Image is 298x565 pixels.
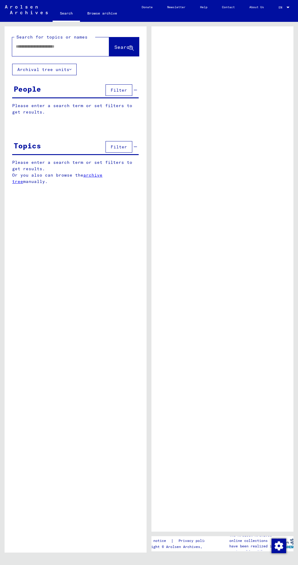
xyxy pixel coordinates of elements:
[111,87,127,93] span: Filter
[12,64,77,75] button: Archival tree units
[229,543,276,554] p: have been realized in partnership with
[114,44,133,50] span: Search
[174,538,216,544] a: Privacy policy
[12,172,102,184] a: archive tree
[279,6,285,9] span: EN
[12,103,139,115] p: Please enter a search term or set filters to get results.
[14,140,41,151] div: Topics
[140,544,216,550] p: Copyright © Arolsen Archives, 2021
[106,141,132,153] button: Filter
[109,37,139,56] button: Search
[229,533,276,543] p: The Arolsen Archives online collections
[53,6,80,22] a: Search
[80,6,124,21] a: Browse archive
[140,538,171,544] a: Legal notice
[14,83,41,94] div: People
[272,539,286,553] img: Change consent
[16,34,88,40] mat-label: Search for topics or names
[12,159,139,185] p: Please enter a search term or set filters to get results. Or you also can browse the manually.
[140,538,216,544] div: |
[5,5,48,14] img: Arolsen_neg.svg
[106,84,132,96] button: Filter
[111,144,127,150] span: Filter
